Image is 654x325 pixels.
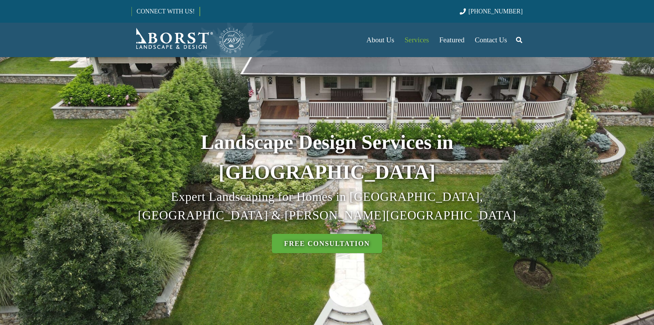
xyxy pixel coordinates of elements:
span: Contact Us [475,36,507,44]
a: Services [399,23,434,57]
a: Search [512,31,526,48]
span: About Us [366,36,394,44]
a: Borst-Logo [131,26,245,54]
span: [PHONE_NUMBER] [469,8,523,15]
a: Featured [434,23,470,57]
a: About Us [361,23,399,57]
a: CONNECT WITH US! [132,3,199,20]
span: Featured [439,36,464,44]
span: Services [404,36,429,44]
a: Contact Us [470,23,512,57]
span: Expert Landscaping for Homes in [GEOGRAPHIC_DATA], [GEOGRAPHIC_DATA] & [PERSON_NAME][GEOGRAPHIC_D... [138,190,516,222]
a: [PHONE_NUMBER] [460,8,523,15]
strong: Landscape Design Services in [GEOGRAPHIC_DATA] [200,131,453,184]
a: Free Consultation [272,234,382,253]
